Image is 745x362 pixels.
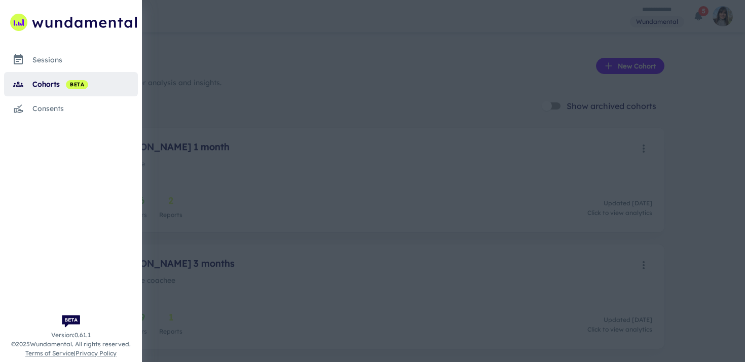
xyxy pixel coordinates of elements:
span: | [25,349,117,358]
a: Privacy Policy [76,349,117,357]
div: cohorts [32,79,138,90]
a: sessions [4,48,138,72]
a: cohorts beta [4,72,138,96]
div: consents [32,103,138,114]
div: sessions [32,54,138,65]
span: Version: 0.61.1 [51,331,91,340]
a: Terms of Service [25,349,74,357]
a: consents [4,96,138,121]
span: © 2025 Wundamental. All rights reserved. [11,340,131,349]
span: beta [66,81,88,89]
